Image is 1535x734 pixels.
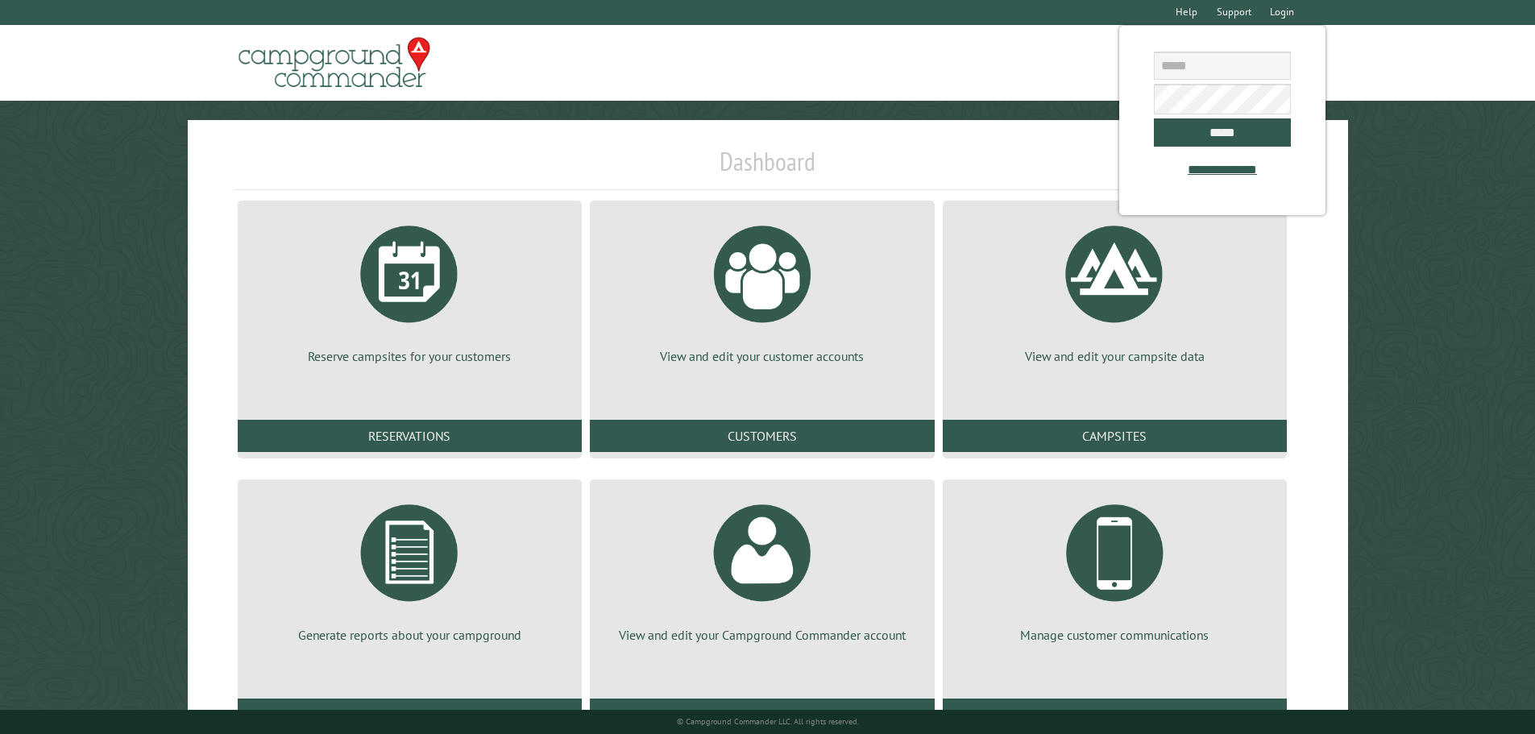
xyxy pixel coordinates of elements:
[609,626,915,644] p: View and edit your Campground Commander account
[962,347,1267,365] p: View and edit your campsite data
[590,420,934,452] a: Customers
[962,214,1267,365] a: View and edit your campsite data
[257,492,562,644] a: Generate reports about your campground
[609,492,915,644] a: View and edit your Campground Commander account
[962,626,1267,644] p: Manage customer communications
[257,626,562,644] p: Generate reports about your campground
[238,420,582,452] a: Reservations
[609,347,915,365] p: View and edit your customer accounts
[590,699,934,731] a: Account
[238,699,582,731] a: Reports
[234,146,1302,190] h1: Dashboard
[943,699,1287,731] a: Communications
[962,492,1267,644] a: Manage customer communications
[257,347,562,365] p: Reserve campsites for your customers
[943,420,1287,452] a: Campsites
[609,214,915,365] a: View and edit your customer accounts
[234,31,435,94] img: Campground Commander
[257,214,562,365] a: Reserve campsites for your customers
[677,716,859,727] small: © Campground Commander LLC. All rights reserved.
